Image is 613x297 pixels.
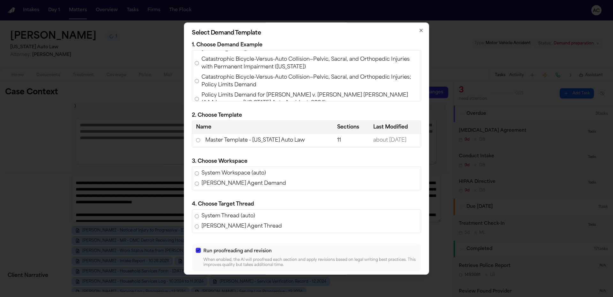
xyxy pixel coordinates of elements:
[201,56,418,71] span: Catastrophic Bicycle-Versus-Auto Collision—Pelvic, Sacral, and Orthopedic Injuries with Permanent...
[203,249,272,254] span: Run proofreading and revision
[201,212,255,220] span: System Thread (auto)
[195,79,199,83] input: Catastrophic Bicycle-Versus-Auto Collision—Pelvic, Sacral, and Orthopedic Injuries; Policy Limits...
[369,121,421,134] th: Last Modified
[192,30,421,36] h2: Select Demand Template
[195,224,199,229] input: [PERSON_NAME] Agent Thread
[195,214,199,218] input: System Thread (auto)
[192,158,421,165] p: 3. Choose Workspace
[201,180,286,187] span: [PERSON_NAME] Agent Demand
[201,169,266,177] span: System Workspace (auto)
[201,223,282,230] span: [PERSON_NAME] Agent Thread
[192,134,333,147] td: Master Template - [US_STATE] Auto Law
[195,171,199,176] input: System Workspace (auto)
[192,112,421,119] p: 2. Choose Template
[201,30,418,53] span: Policy Limits Demand for Catastrophic Orthopedic Injuries – Moped v. Vehicle, [GEOGRAPHIC_DATA], ...
[333,121,369,134] th: Sections
[192,121,333,134] th: Name
[203,257,417,268] p: When enabled, the AI will proofread each section and apply revisions based on legal writing best ...
[192,41,421,49] p: 1. Choose Demand Example
[201,91,418,107] span: Policy Limits Demand for [PERSON_NAME] v. [PERSON_NAME] [PERSON_NAME] (AAA Insurance, [US_STATE] ...
[333,134,369,147] td: 11
[369,134,421,147] td: about [DATE]
[201,74,418,89] span: Catastrophic Bicycle-Versus-Auto Collision—Pelvic, Sacral, and Orthopedic Injuries; Policy Limits...
[195,61,199,65] input: Catastrophic Bicycle-Versus-Auto Collision—Pelvic, Sacral, and Orthopedic Injuries with Permanent...
[192,200,421,208] p: 4. Choose Target Thread
[195,182,199,186] input: [PERSON_NAME] Agent Demand
[195,97,199,101] input: Policy Limits Demand for [PERSON_NAME] v. [PERSON_NAME] [PERSON_NAME] (AAA Insurance, [US_STATE] ...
